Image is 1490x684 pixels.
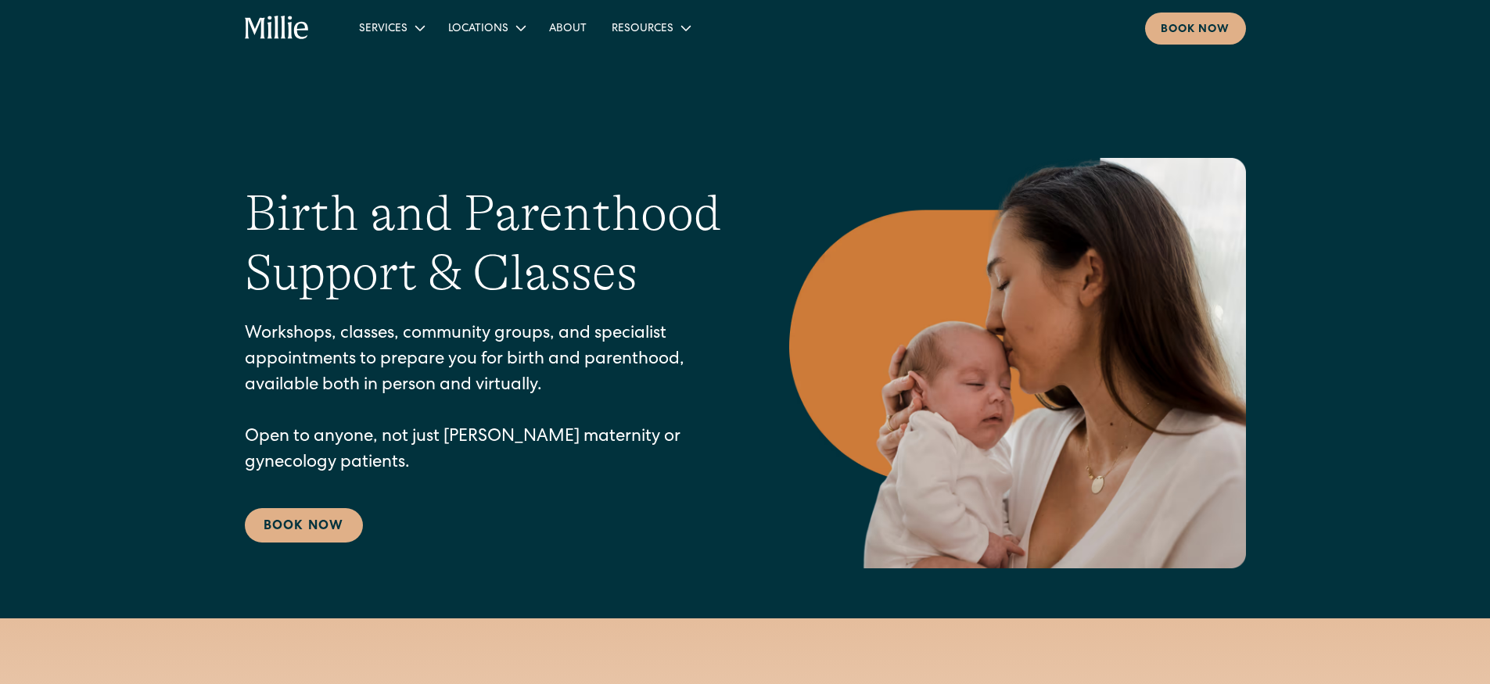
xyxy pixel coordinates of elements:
div: Resources [599,15,702,41]
a: Book Now [245,508,363,543]
div: Services [346,15,436,41]
img: Mother kissing her newborn on the forehead, capturing a peaceful moment of love and connection in... [789,158,1246,568]
p: Workshops, classes, community groups, and specialist appointments to prepare you for birth and pa... [245,322,727,477]
div: Locations [436,15,537,41]
div: Book now [1161,22,1230,38]
h1: Birth and Parenthood Support & Classes [245,184,727,304]
div: Locations [448,21,508,38]
a: home [245,16,310,41]
div: Services [359,21,408,38]
div: Resources [612,21,673,38]
a: About [537,15,599,41]
a: Book now [1145,13,1246,45]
